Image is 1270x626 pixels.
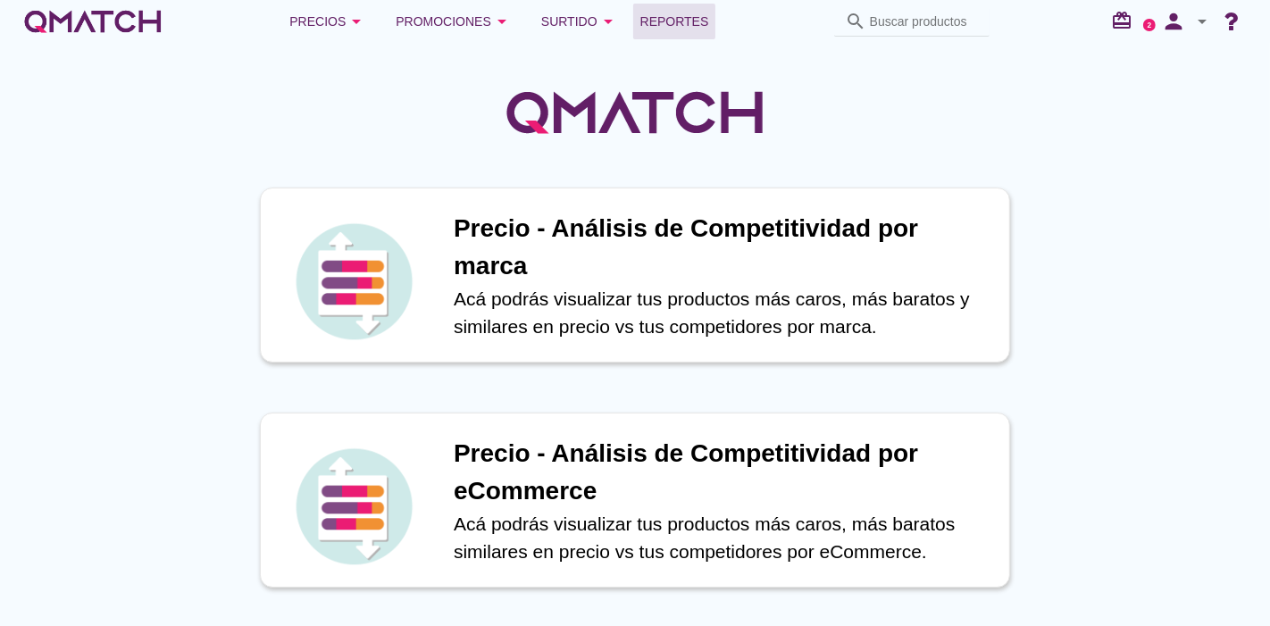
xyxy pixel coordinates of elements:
a: 2 [1143,19,1156,31]
i: arrow_drop_down [346,11,367,32]
i: arrow_drop_down [1191,11,1213,32]
i: arrow_drop_down [491,11,513,32]
h1: Precio - Análisis de Competitividad por marca [454,210,991,285]
button: Promociones [381,4,527,39]
i: search [845,11,866,32]
h1: Precio - Análisis de Competitividad por eCommerce [454,435,991,510]
a: white-qmatch-logo [21,4,164,39]
i: arrow_drop_down [597,11,619,32]
div: Promociones [396,11,513,32]
a: Reportes [633,4,716,39]
a: iconPrecio - Análisis de Competitividad por eCommerceAcá podrás visualizar tus productos más caro... [235,413,1035,588]
img: QMatchLogo [501,68,769,157]
i: person [1156,9,1191,34]
a: iconPrecio - Análisis de Competitividad por marcaAcá podrás visualizar tus productos más caros, m... [235,188,1035,363]
input: Buscar productos [870,7,979,36]
button: Precios [275,4,381,39]
i: redeem [1111,10,1140,31]
button: Surtido [527,4,633,39]
img: icon [291,219,416,344]
div: Precios [289,11,367,32]
img: icon [291,444,416,569]
text: 2 [1148,21,1152,29]
p: Acá podrás visualizar tus productos más caros, más baratos similares en precio vs tus competidore... [454,510,991,566]
div: Surtido [541,11,619,32]
p: Acá podrás visualizar tus productos más caros, más baratos y similares en precio vs tus competido... [454,285,991,341]
span: Reportes [640,11,709,32]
